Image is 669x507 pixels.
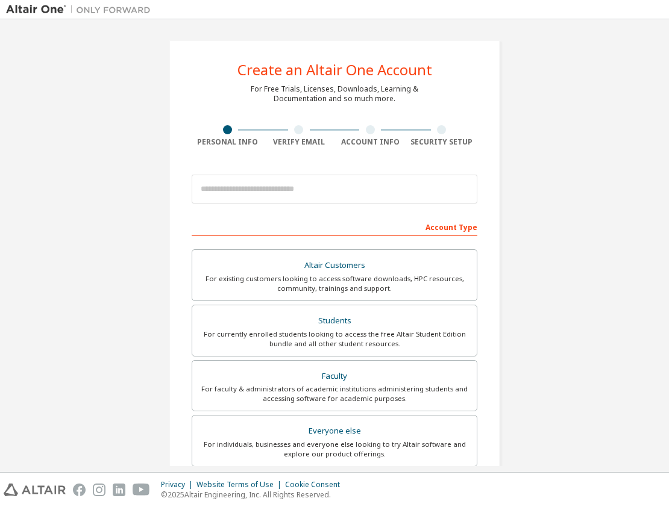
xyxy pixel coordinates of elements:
img: linkedin.svg [113,484,125,496]
img: altair_logo.svg [4,484,66,496]
img: youtube.svg [133,484,150,496]
div: Privacy [161,480,196,490]
div: Students [199,313,470,329]
div: Security Setup [406,137,478,147]
div: For faculty & administrators of academic institutions administering students and accessing softwa... [199,384,470,403]
img: facebook.svg [73,484,86,496]
div: Faculty [199,368,470,385]
div: For Free Trials, Licenses, Downloads, Learning & Documentation and so much more. [251,84,418,104]
img: instagram.svg [93,484,105,496]
div: Altair Customers [199,257,470,274]
p: © 2025 Altair Engineering, Inc. All Rights Reserved. [161,490,347,500]
div: For existing customers looking to access software downloads, HPC resources, community, trainings ... [199,274,470,293]
div: Account Info [334,137,406,147]
div: For individuals, businesses and everyone else looking to try Altair software and explore our prod... [199,440,470,459]
div: Everyone else [199,423,470,440]
div: Cookie Consent [285,480,347,490]
div: Personal Info [192,137,263,147]
img: Altair One [6,4,157,16]
div: Create an Altair One Account [237,63,432,77]
div: For currently enrolled students looking to access the free Altair Student Edition bundle and all ... [199,329,470,349]
div: Website Terms of Use [196,480,285,490]
div: Verify Email [263,137,335,147]
div: Account Type [192,217,477,236]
